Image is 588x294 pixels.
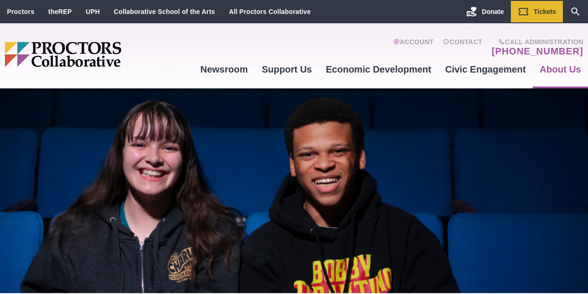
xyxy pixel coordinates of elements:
a: UPH [86,8,100,15]
a: [PHONE_NUMBER] [492,46,583,57]
a: Donate [459,1,511,22]
a: Collaborative School of the Arts [114,8,215,15]
a: Contact [443,38,482,57]
a: About Us [533,57,588,82]
a: Support Us [255,57,319,82]
span: Call Administration [489,38,583,46]
img: Proctors logo [5,42,193,67]
a: Proctors [7,8,34,15]
a: Tickets [511,1,563,22]
a: All Proctors Collaborative [229,8,311,15]
span: Donate [482,8,504,15]
a: Economic Development [319,57,438,82]
span: Tickets [534,8,556,15]
a: theREP [48,8,72,15]
a: Civic Engagement [438,57,533,82]
a: Newsroom [193,57,255,82]
a: Search [563,1,588,22]
a: Account [393,38,434,57]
